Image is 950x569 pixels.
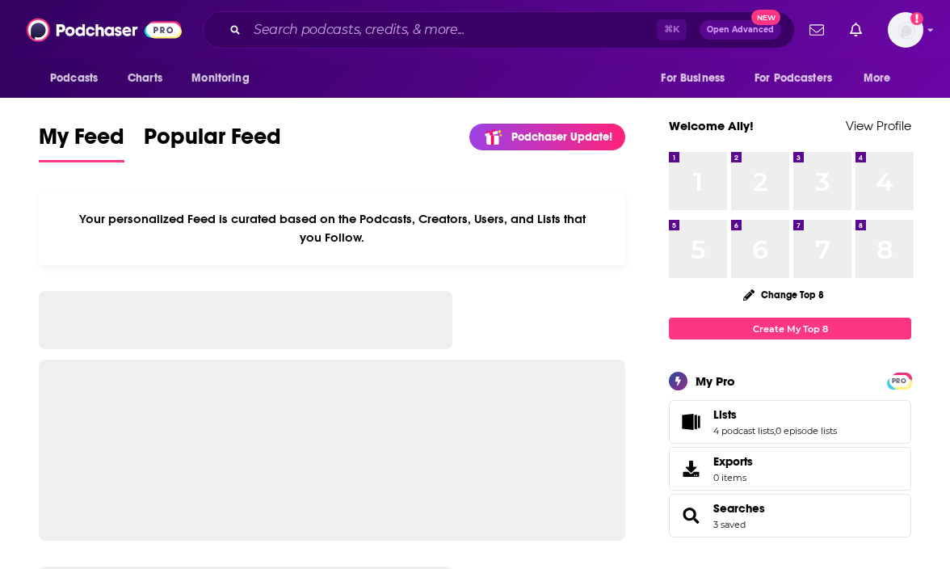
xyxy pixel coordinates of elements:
[39,123,124,160] span: My Feed
[669,447,911,491] a: Exports
[713,407,837,422] a: Lists
[713,454,753,469] span: Exports
[755,67,832,90] span: For Podcasters
[889,375,909,387] span: PRO
[696,373,735,389] div: My Pro
[713,407,737,422] span: Lists
[675,504,707,527] a: Searches
[247,17,657,43] input: Search podcasts, credits, & more...
[852,63,911,94] button: open menu
[669,494,911,537] span: Searches
[669,118,754,133] a: Welcome Ally!
[50,67,98,90] span: Podcasts
[707,26,774,34] span: Open Advanced
[713,519,746,530] a: 3 saved
[744,63,855,94] button: open menu
[864,67,891,90] span: More
[203,11,795,48] div: Search podcasts, credits, & more...
[776,425,837,436] a: 0 episode lists
[661,67,725,90] span: For Business
[669,318,911,339] a: Create My Top 8
[649,63,745,94] button: open menu
[843,16,868,44] a: Show notifications dropdown
[27,15,182,45] img: Podchaser - Follow, Share and Rate Podcasts
[117,63,172,94] a: Charts
[675,411,707,433] a: Lists
[734,284,834,305] button: Change Top 8
[669,400,911,444] span: Lists
[657,19,687,40] span: ⌘ K
[191,67,249,90] span: Monitoring
[888,12,923,48] span: Logged in as amaclellan
[889,374,909,386] a: PRO
[39,123,124,162] a: My Feed
[39,192,625,265] div: Your personalized Feed is curated based on the Podcasts, Creators, Users, and Lists that you Follow.
[511,130,612,144] p: Podchaser Update!
[675,457,707,480] span: Exports
[888,12,923,48] button: Show profile menu
[888,12,923,48] img: User Profile
[128,67,162,90] span: Charts
[713,501,765,516] a: Searches
[144,123,281,160] span: Popular Feed
[910,12,923,25] svg: Add a profile image
[713,425,774,436] a: 4 podcast lists
[774,425,776,436] span: ,
[180,63,270,94] button: open menu
[803,16,830,44] a: Show notifications dropdown
[751,10,780,25] span: New
[713,472,753,483] span: 0 items
[39,63,119,94] button: open menu
[144,123,281,162] a: Popular Feed
[846,118,911,133] a: View Profile
[700,20,781,40] button: Open AdvancedNew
